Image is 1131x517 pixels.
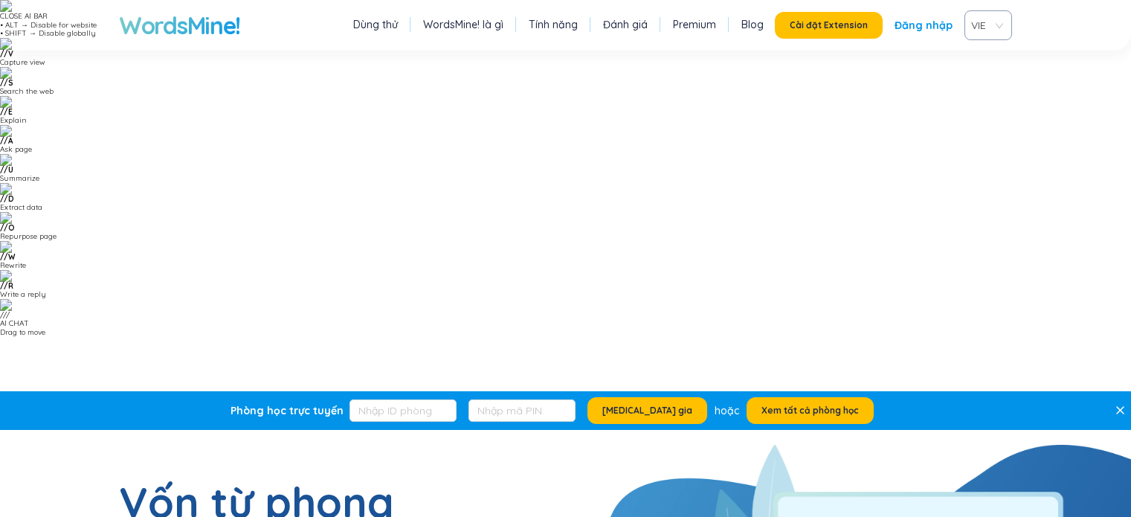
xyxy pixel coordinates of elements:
div: Phòng học trực tuyến [231,403,344,418]
span: [MEDICAL_DATA] gia [602,405,692,417]
input: Nhập ID phòng [349,399,457,422]
button: Xem tất cả phòng học [747,397,874,424]
span: Xem tất cả phòng học [761,405,859,417]
div: hoặc [715,402,739,419]
button: [MEDICAL_DATA] gia [587,397,707,424]
input: Nhập mã PIN [468,399,576,422]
